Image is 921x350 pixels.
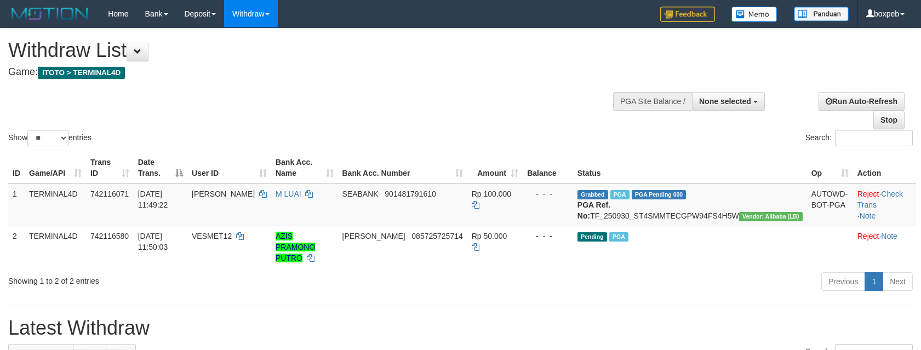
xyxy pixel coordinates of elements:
[38,67,125,79] span: ITOTO > TERMINAL4D
[660,7,715,22] img: Feedback.jpg
[807,152,853,183] th: Op: activate to sort column ascending
[853,226,916,268] td: ·
[472,190,511,198] span: Rp 100.000
[699,97,751,106] span: None selected
[857,190,903,209] a: Check Trans
[271,152,338,183] th: Bank Acc. Name: activate to sort column ascending
[338,152,467,183] th: Bank Acc. Number: activate to sort column ascending
[25,183,86,226] td: TERMINAL4D
[8,317,913,339] h1: Latest Withdraw
[8,130,91,146] label: Show entries
[609,232,628,242] span: Marked by boxzainul
[192,190,255,198] span: [PERSON_NAME]
[632,190,687,199] span: PGA Pending
[523,152,573,183] th: Balance
[527,188,569,199] div: - - -
[342,232,405,240] span: [PERSON_NAME]
[577,200,610,220] b: PGA Ref. No:
[881,232,897,240] a: Note
[8,5,91,22] img: MOTION_logo.png
[342,190,379,198] span: SEABANK
[8,67,603,78] h4: Game:
[385,190,436,198] span: Copy 901481791610 to clipboard
[857,190,879,198] a: Reject
[613,92,692,111] div: PGA Site Balance /
[472,232,507,240] span: Rp 50.000
[821,272,865,291] a: Previous
[805,130,913,146] label: Search:
[187,152,271,183] th: User ID: activate to sort column ascending
[794,7,849,21] img: panduan.png
[573,152,807,183] th: Status
[853,183,916,226] td: · ·
[27,130,68,146] select: Showentries
[86,152,134,183] th: Trans ID: activate to sort column ascending
[138,190,168,209] span: [DATE] 11:49:22
[873,111,905,129] a: Stop
[192,232,232,240] span: VESMET12
[8,271,375,286] div: Showing 1 to 2 of 2 entries
[853,152,916,183] th: Action
[883,272,913,291] a: Next
[411,232,462,240] span: Copy 085725725714 to clipboard
[134,152,187,183] th: Date Trans.: activate to sort column descending
[8,152,25,183] th: ID
[276,190,301,198] a: M LUAI
[857,232,879,240] a: Reject
[573,183,807,226] td: TF_250930_ST4SMMTECGPW94FS4H5W
[90,190,129,198] span: 742116071
[25,152,86,183] th: Game/API: activate to sort column ascending
[610,190,630,199] span: Marked by boxzainul
[577,232,607,242] span: Pending
[25,226,86,268] td: TERMINAL4D
[807,183,853,226] td: AUTOWD-BOT-PGA
[527,231,569,242] div: - - -
[835,130,913,146] input: Search:
[692,92,765,111] button: None selected
[865,272,883,291] a: 1
[276,232,315,262] a: AZIS PRAMONO PUTRO
[577,190,608,199] span: Grabbed
[8,183,25,226] td: 1
[860,211,876,220] a: Note
[819,92,905,111] a: Run Auto-Refresh
[8,226,25,268] td: 2
[731,7,777,22] img: Button%20Memo.svg
[739,212,803,221] span: Vendor URL: https://dashboard.q2checkout.com/secure
[8,39,603,61] h1: Withdraw List
[90,232,129,240] span: 742116580
[138,232,168,251] span: [DATE] 11:50:03
[467,152,523,183] th: Amount: activate to sort column ascending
